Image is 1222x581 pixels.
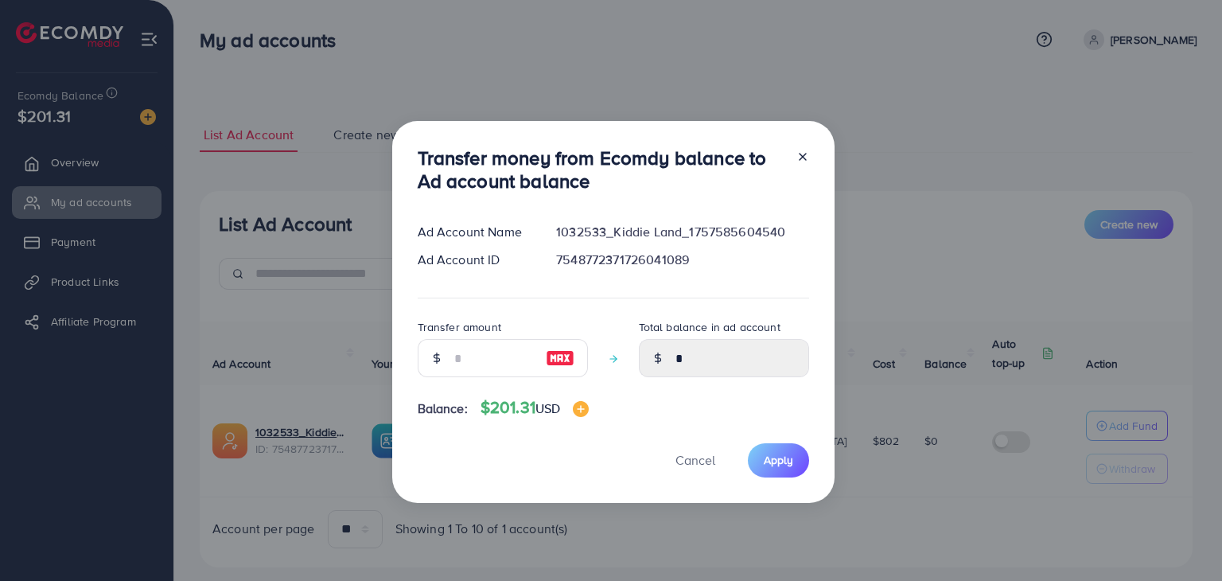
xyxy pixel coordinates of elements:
span: Cancel [675,451,715,469]
img: image [573,401,589,417]
div: Ad Account Name [405,223,544,241]
h4: $201.31 [481,398,590,418]
iframe: Chat [1154,509,1210,569]
button: Cancel [656,443,735,478]
img: image [546,349,574,368]
span: Apply [764,452,793,468]
span: Balance: [418,400,468,418]
div: 1032533_Kiddie Land_1757585604540 [543,223,821,241]
button: Apply [748,443,809,478]
label: Transfer amount [418,319,501,335]
h3: Transfer money from Ecomdy balance to Ad account balance [418,146,784,193]
span: USD [535,400,560,417]
label: Total balance in ad account [639,319,780,335]
div: 7548772371726041089 [543,251,821,269]
div: Ad Account ID [405,251,544,269]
